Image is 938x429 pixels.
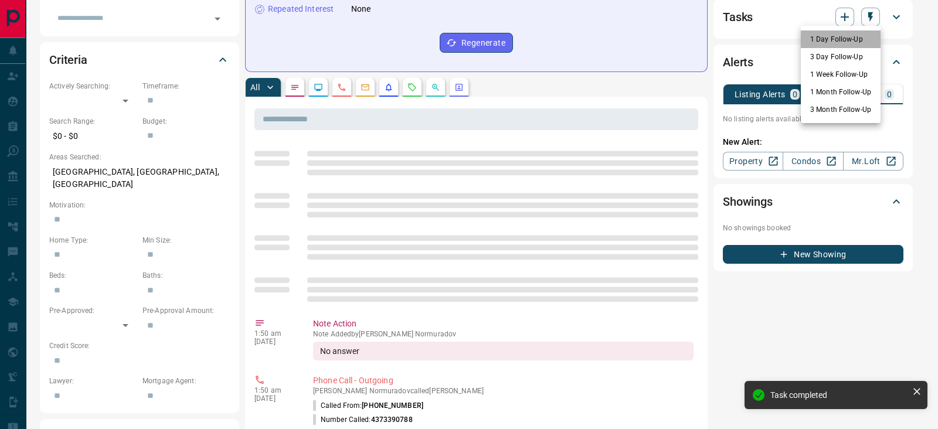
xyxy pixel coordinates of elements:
li: 1 Month Follow-Up [801,83,881,101]
li: 3 Month Follow-Up [801,101,881,118]
li: 1 Week Follow-Up [801,66,881,83]
li: 1 Day Follow-Up [801,30,881,48]
div: Task completed [770,390,908,400]
li: 3 Day Follow-Up [801,48,881,66]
